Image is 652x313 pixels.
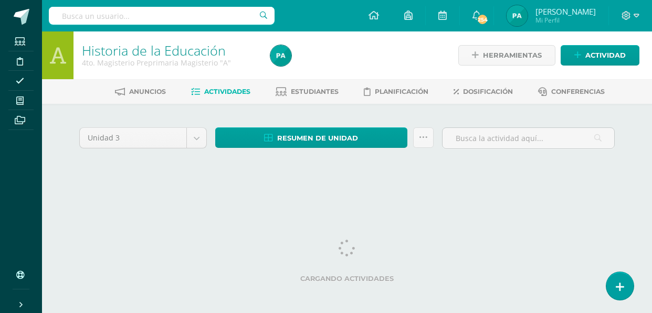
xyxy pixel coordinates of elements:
label: Cargando actividades [79,275,615,283]
span: Dosificación [463,88,513,95]
a: Actividad [561,45,639,66]
div: 4to. Magisterio Preprimaria Magisterio 'A' [82,58,258,68]
a: Conferencias [538,83,605,100]
a: Historia de la Educación [82,41,226,59]
a: Resumen de unidad [215,127,407,148]
span: Planificación [375,88,428,95]
img: 509b21a4eb38fc6e7096e981583784d8.png [507,5,528,26]
span: Actividad [585,46,626,65]
span: 254 [477,14,488,25]
a: Dosificación [454,83,513,100]
input: Busca un usuario... [49,7,275,25]
span: Mi Perfil [535,16,596,25]
span: Conferencias [551,88,605,95]
span: Anuncios [129,88,166,95]
a: Anuncios [115,83,166,100]
h1: Historia de la Educación [82,43,258,58]
a: Actividades [191,83,250,100]
span: Unidad 3 [88,128,178,148]
a: Planificación [364,83,428,100]
span: Estudiantes [291,88,339,95]
span: Resumen de unidad [277,128,358,148]
input: Busca la actividad aquí... [443,128,614,148]
a: Unidad 3 [80,128,206,148]
span: [PERSON_NAME] [535,6,596,17]
span: Actividades [204,88,250,95]
span: Herramientas [483,46,542,65]
img: 509b21a4eb38fc6e7096e981583784d8.png [270,45,291,66]
a: Herramientas [458,45,555,66]
a: Estudiantes [276,83,339,100]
